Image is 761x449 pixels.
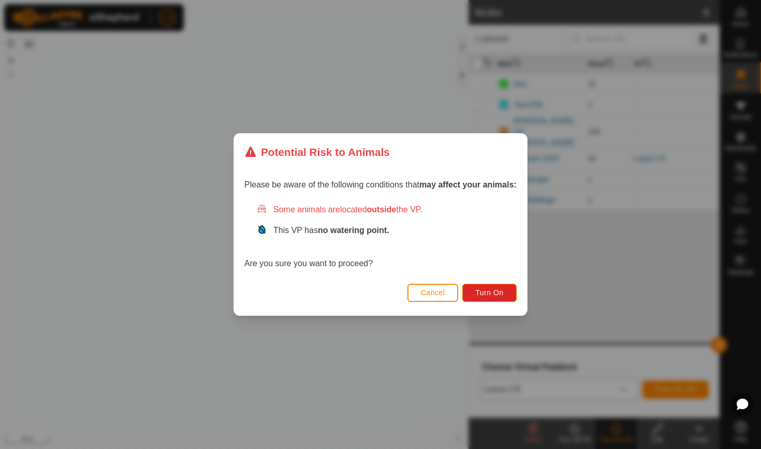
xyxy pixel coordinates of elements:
strong: no watering point. [318,226,389,235]
strong: outside [367,205,397,214]
div: Potential Risk to Animals [244,144,390,160]
span: located the VP. [340,205,422,214]
strong: may affect your animals: [419,180,517,189]
span: Turn On [476,288,504,297]
button: Cancel [407,284,459,302]
span: This VP has [273,226,389,235]
button: Turn On [463,284,517,302]
span: Please be aware of the following conditions that [244,180,517,189]
div: Some animals are [257,204,517,216]
span: Cancel [421,288,445,297]
div: Are you sure you want to proceed? [244,204,517,270]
